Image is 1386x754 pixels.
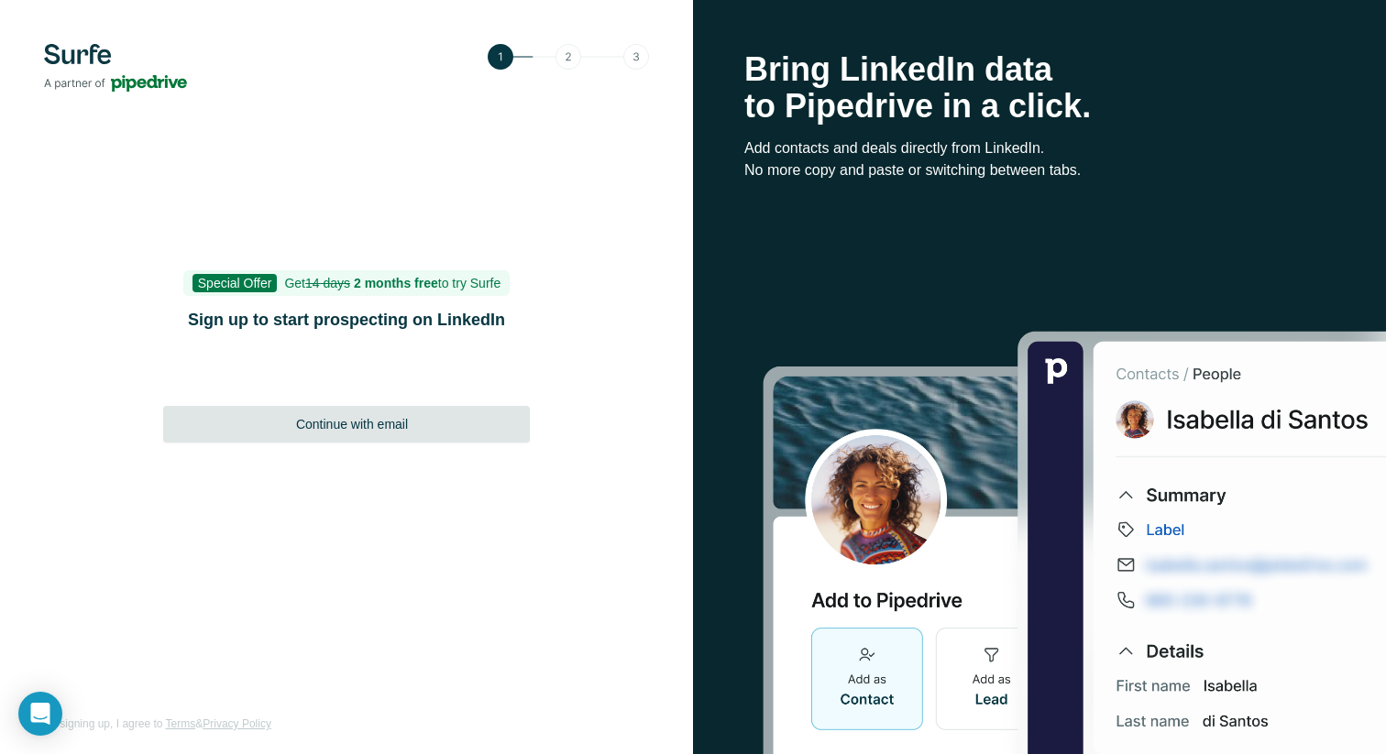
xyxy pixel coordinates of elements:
[744,51,1335,125] h1: Bring LinkedIn data to Pipedrive in a click.
[488,44,649,70] img: Step 1
[192,274,278,292] span: Special Offer
[195,717,203,730] span: &
[44,44,187,92] img: Surfe's logo
[154,356,539,397] iframe: Sign in with Google Button
[163,307,530,333] h1: Sign up to start prospecting on LinkedIn
[305,276,350,290] s: 14 days
[354,276,438,290] b: 2 months free
[763,330,1386,754] img: Surfe Stock Photo - Selling good vibes
[203,717,271,730] a: Privacy Policy
[296,415,408,433] span: Continue with email
[166,717,196,730] a: Terms
[44,717,162,730] span: By signing up, I agree to
[18,692,62,736] div: Open Intercom Messenger
[744,159,1335,181] p: No more copy and paste or switching between tabs.
[744,137,1335,159] p: Add contacts and deals directly from LinkedIn.
[284,276,500,290] span: Get to try Surfe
